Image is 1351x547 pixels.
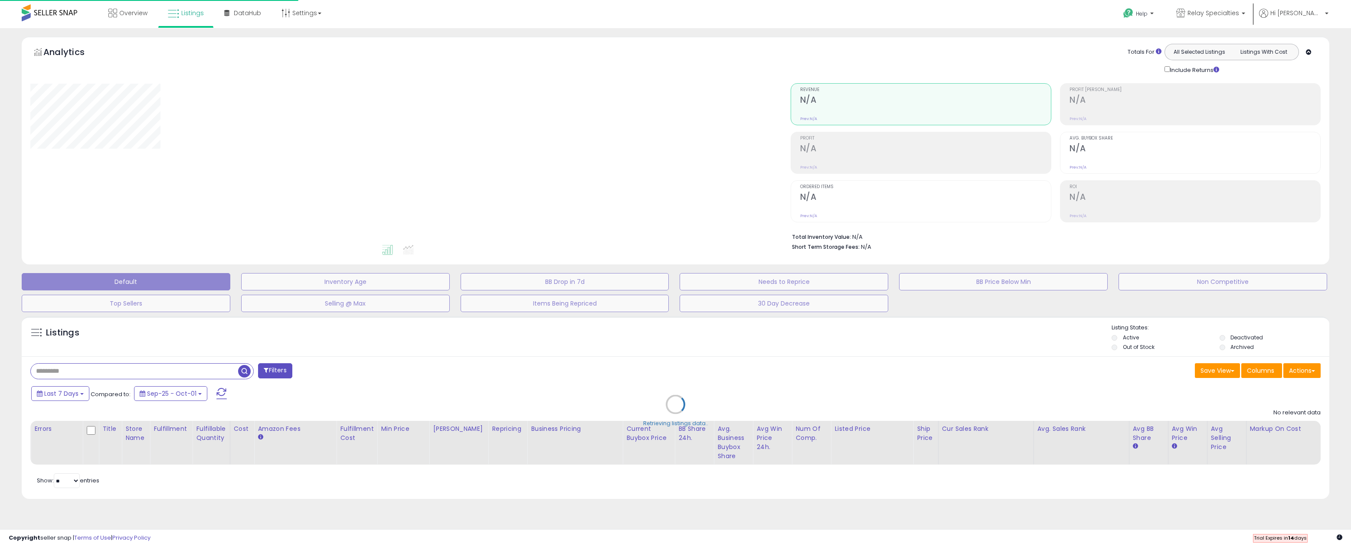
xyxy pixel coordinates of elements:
[461,273,669,290] button: BB Drop in 7d
[1116,1,1162,28] a: Help
[680,273,888,290] button: Needs to Reprice
[1070,192,1320,204] h2: N/A
[1128,48,1161,56] div: Totals For
[800,143,1051,155] h2: N/A
[800,185,1051,189] span: Ordered Items
[800,192,1051,204] h2: N/A
[1070,165,1086,170] small: Prev: N/A
[800,165,817,170] small: Prev: N/A
[792,243,860,251] b: Short Term Storage Fees:
[241,295,450,312] button: Selling @ Max
[234,9,261,17] span: DataHub
[680,295,888,312] button: 30 Day Decrease
[181,9,204,17] span: Listings
[461,295,669,312] button: Items Being Repriced
[1231,46,1296,58] button: Listings With Cost
[800,213,817,218] small: Prev: N/A
[800,88,1051,92] span: Revenue
[1070,88,1320,92] span: Profit [PERSON_NAME]
[1270,9,1322,17] span: Hi [PERSON_NAME]
[1070,185,1320,189] span: ROI
[899,273,1108,290] button: BB Price Below Min
[241,273,450,290] button: Inventory Age
[22,273,230,290] button: Default
[1119,273,1327,290] button: Non Competitive
[1158,65,1230,75] div: Include Returns
[800,95,1051,107] h2: N/A
[1136,10,1148,17] span: Help
[1259,9,1328,28] a: Hi [PERSON_NAME]
[119,9,147,17] span: Overview
[1167,46,1232,58] button: All Selected Listings
[792,233,851,241] b: Total Inventory Value:
[800,116,817,121] small: Prev: N/A
[22,295,230,312] button: Top Sellers
[643,420,708,427] div: Retrieving listings data..
[1187,9,1239,17] span: Relay Specialties
[861,243,871,251] span: N/A
[1123,8,1134,19] i: Get Help
[1070,136,1320,141] span: Avg. Buybox Share
[1070,143,1320,155] h2: N/A
[43,46,101,60] h5: Analytics
[1070,213,1086,218] small: Prev: N/A
[792,231,1314,241] li: N/A
[1070,95,1320,107] h2: N/A
[800,136,1051,141] span: Profit
[1070,116,1086,121] small: Prev: N/A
